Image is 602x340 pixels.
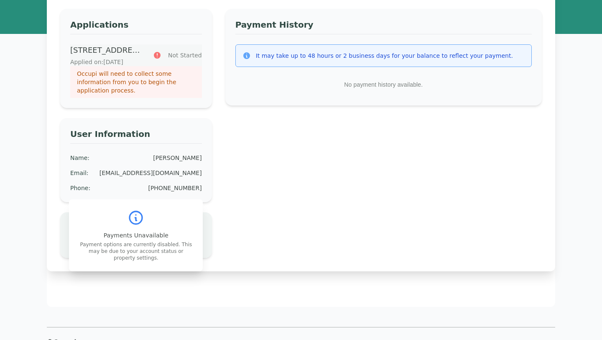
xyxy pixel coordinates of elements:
[70,169,89,177] div: Email :
[70,44,143,56] p: [STREET_ADDRESS]
[256,52,513,60] div: It may take up to 48 hours or 2 business days for your balance to reflect your payment.
[235,19,532,34] h3: Payment History
[70,128,202,144] h3: User Information
[70,58,143,66] p: Applied on: [DATE]
[99,169,202,177] div: [EMAIL_ADDRESS][DOMAIN_NAME]
[77,70,195,95] p: Occupi will need to collect some information from you to begin the application process.
[168,51,202,59] span: Not Started
[235,74,532,95] p: No payment history available.
[70,184,90,192] div: Phone :
[70,19,202,34] h3: Applications
[79,231,193,240] p: Payments Unavailable
[79,241,193,261] p: Payment options are currently disabled. This may be due to your account status or property settings.
[148,184,202,192] div: [PHONE_NUMBER]
[70,154,89,162] div: Name :
[153,154,202,162] div: [PERSON_NAME]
